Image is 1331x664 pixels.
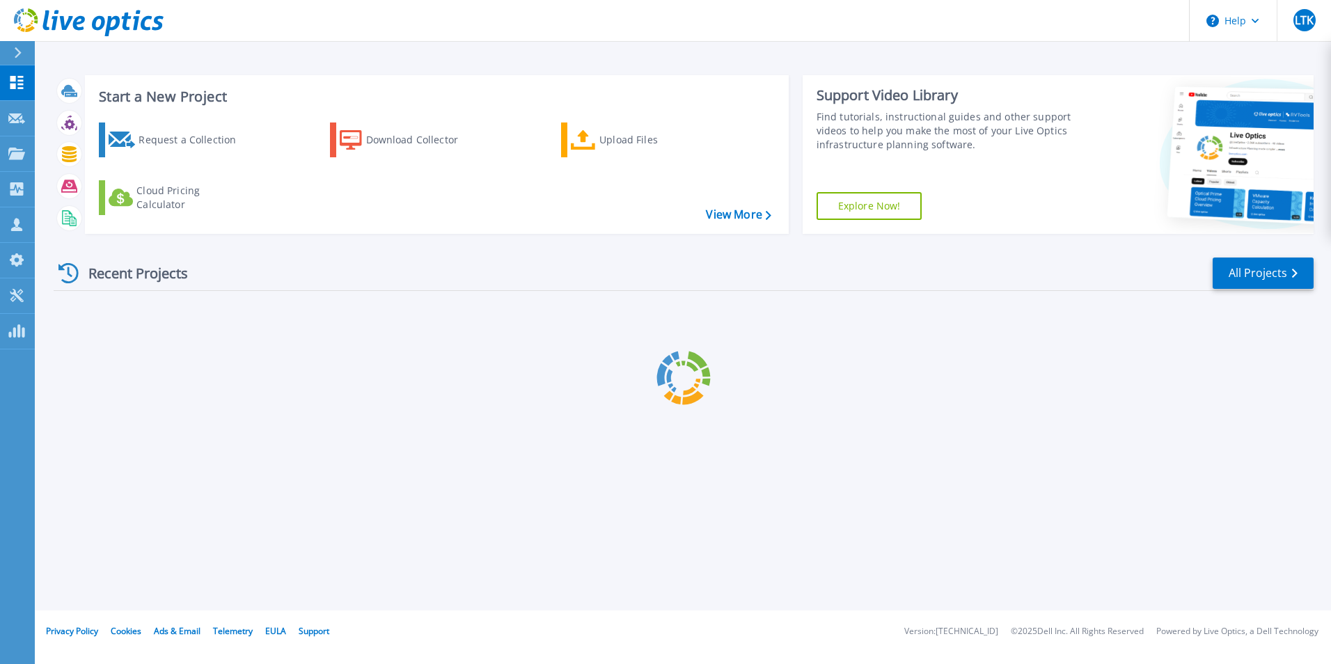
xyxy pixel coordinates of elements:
a: Cloud Pricing Calculator [99,180,254,215]
div: Cloud Pricing Calculator [136,184,248,212]
a: EULA [265,625,286,637]
div: Recent Projects [54,256,207,290]
div: Support Video Library [817,86,1077,104]
a: Cookies [111,625,141,637]
div: Download Collector [366,126,478,154]
a: Upload Files [561,122,716,157]
a: Download Collector [330,122,485,157]
div: Find tutorials, instructional guides and other support videos to help you make the most of your L... [817,110,1077,152]
a: View More [706,208,771,221]
a: All Projects [1213,258,1314,289]
div: Upload Files [599,126,711,154]
a: Telemetry [213,625,253,637]
a: Ads & Email [154,625,200,637]
li: Powered by Live Optics, a Dell Technology [1156,627,1318,636]
a: Support [299,625,329,637]
div: Request a Collection [139,126,250,154]
li: © 2025 Dell Inc. All Rights Reserved [1011,627,1144,636]
li: Version: [TECHNICAL_ID] [904,627,998,636]
a: Privacy Policy [46,625,98,637]
a: Explore Now! [817,192,922,220]
a: Request a Collection [99,122,254,157]
h3: Start a New Project [99,89,771,104]
span: LTK [1295,15,1314,26]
